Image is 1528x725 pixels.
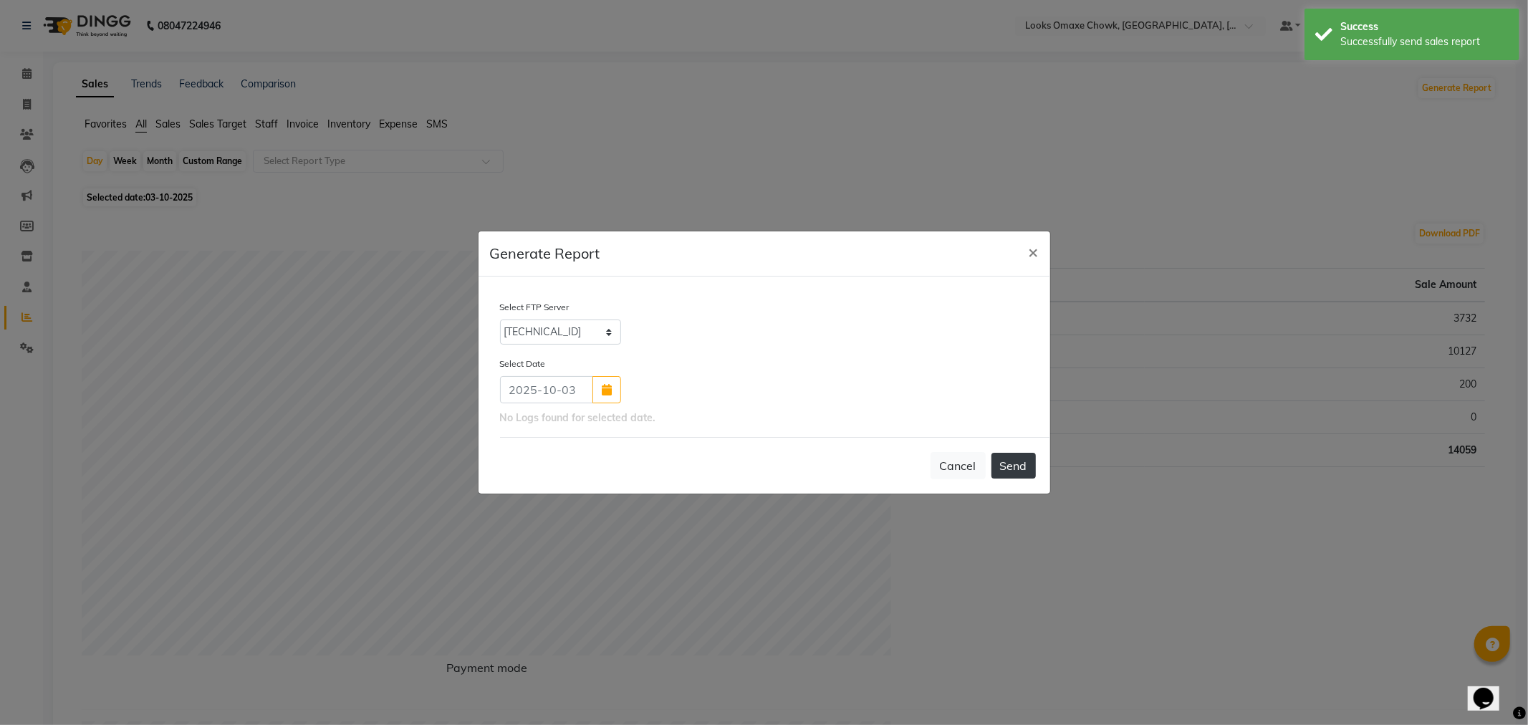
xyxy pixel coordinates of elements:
[1468,668,1514,711] iframe: chat widget
[1017,231,1050,272] button: Close
[1340,34,1509,49] div: Successfully send sales report
[490,243,600,264] h5: Generate Report
[991,453,1036,479] button: Send
[500,376,594,403] input: 2025-10-03
[500,301,570,314] label: Select FTP Server
[931,452,986,479] button: Cancel
[500,410,656,426] span: No Logs found for selected date.
[1029,241,1039,262] span: ×
[1340,19,1509,34] div: Success
[500,357,546,370] label: Select Date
